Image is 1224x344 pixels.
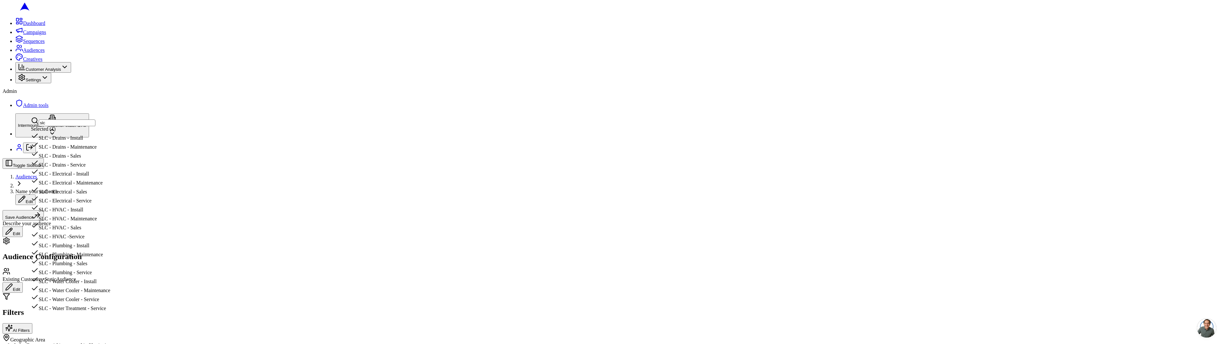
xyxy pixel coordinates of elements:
[15,56,42,62] a: Creatives
[23,38,45,44] span: Sequences
[26,199,33,204] span: Edit
[23,47,45,53] span: Audiences
[3,158,44,169] button: Toggle Sidebar
[3,210,44,221] button: Save Audience
[15,38,45,44] a: Sequences
[31,177,110,186] div: SLC - Electrical - Maintenance
[3,282,23,293] button: Edit
[31,132,110,141] div: SLC - Drains - Install
[31,258,110,266] div: SLC - Plumbing - Sales
[18,123,86,128] span: Intermountain - Superior Water & Air
[1197,318,1216,338] a: Open chat
[3,276,43,282] span: Existing Customers
[3,226,23,237] button: Edit
[31,159,110,168] div: SLC - Drains - Service
[15,73,51,83] button: Settings
[31,168,110,177] div: SLC - Electrical - Install
[31,150,110,159] div: SLC - Drains - Sales
[3,334,1221,343] div: Geographic Area
[15,113,89,137] button: Intermountain - Superior Water & Air
[31,275,110,284] div: SLC - Water Cooler - Install
[23,102,49,108] span: Admin tools
[31,293,110,302] div: SLC - Water Cooler - Service
[3,308,1221,317] h2: Filters
[23,56,42,62] span: Creatives
[31,240,110,249] div: SLC - Plumbing - Install
[31,231,110,240] div: SLC - HVAC -Service
[31,266,110,275] div: SLC - Plumbing - Service
[31,141,110,150] div: SLC - Drains - Maintenance
[31,132,110,311] div: Suggestions
[31,284,110,293] div: SLC - Water Cooler - Maintenance
[15,194,36,205] button: Edit
[15,47,45,53] a: Audiences
[3,88,1221,94] div: Admin
[15,189,58,194] span: Name your audience
[13,328,30,333] span: AI Filters
[15,62,71,73] button: Customer Analysis
[15,102,49,108] a: Admin tools
[23,143,36,153] button: Log out
[31,204,110,213] div: SLC - HVAC - Install
[3,174,1221,205] nav: breadcrumb
[31,302,110,311] div: SLC - Water Treatment - Service
[31,186,110,195] div: SLC - Electrical - Sales
[23,20,45,26] span: Dashboard
[3,221,51,226] span: Describe your audience
[31,195,110,204] div: SLC - Electrical - Service
[3,252,1221,261] h2: Audience Configuration
[31,249,110,258] div: SLC - Plumbing - Maintenance
[15,174,37,179] a: Audiences
[15,29,46,35] a: Campaigns
[3,323,32,334] button: AI Filters
[31,222,110,231] div: SLC - HVAC - Sales
[15,20,45,26] a: Dashboard
[23,29,46,35] span: Campaigns
[26,67,61,72] span: Customer Analysis
[39,119,95,126] input: Search...
[31,213,110,222] div: SLC - HVAC - Maintenance
[31,126,110,132] div: Selected ( 1 )
[13,163,41,168] span: Toggle Sidebar
[26,78,41,82] span: Settings
[13,231,20,236] span: Edit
